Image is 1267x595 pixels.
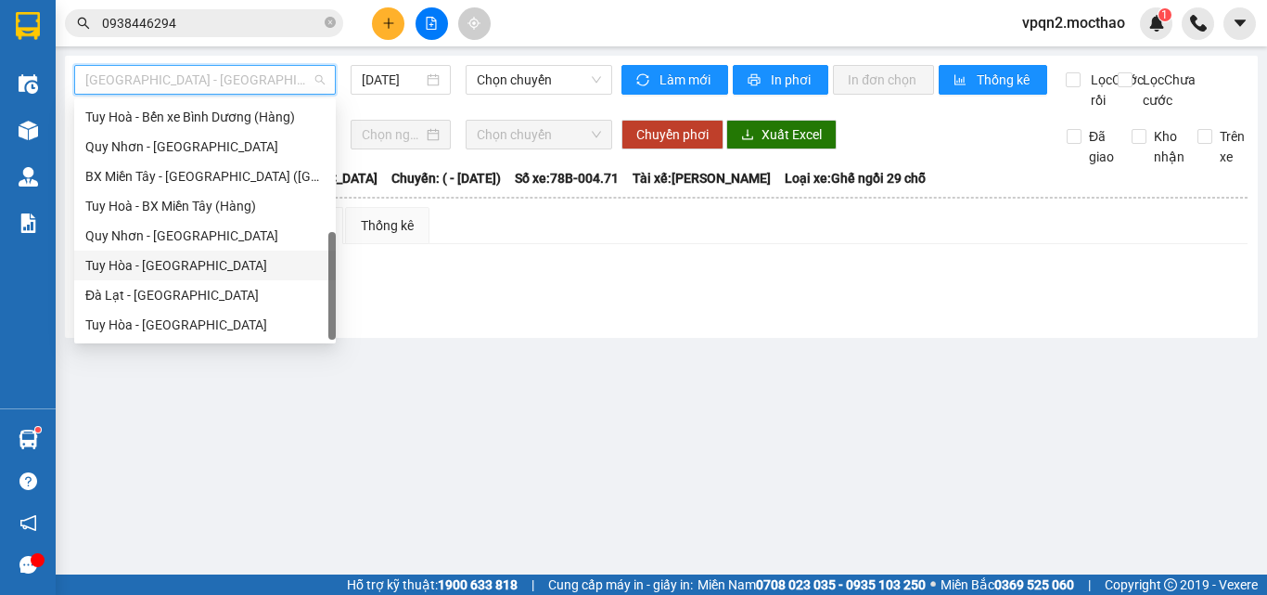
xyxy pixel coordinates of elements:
span: Loại xe: Ghế ngồi 29 chỗ [785,168,926,188]
div: [GEOGRAPHIC_DATA] [159,16,347,58]
img: solution-icon [19,213,38,233]
input: 15/08/2025 [362,70,423,90]
div: Quy Nhơn - Đà Lạt [74,132,336,162]
span: notification [19,514,37,532]
div: Tuy Hòa - [GEOGRAPHIC_DATA] [85,255,325,276]
div: Đà Lạt - Tuy Hòa [74,280,336,310]
span: Trên xe [1212,126,1252,167]
button: aim [458,7,491,40]
span: Sài Gòn - Tuy Hòa [85,66,325,94]
span: caret-down [1232,15,1248,32]
button: syncLàm mới [621,65,728,95]
span: Lọc Cước rồi [1083,70,1146,110]
span: Chọn chuyến [477,66,601,94]
div: BX Miền Tây - [GEOGRAPHIC_DATA] ([GEOGRAPHIC_DATA]) [85,166,325,187]
div: Thống kê [361,215,414,236]
span: copyright [1164,578,1177,591]
div: 0971778579 [16,60,146,86]
span: In phơi [771,70,813,90]
span: Số xe: 78B-004.71 [515,168,619,188]
div: Quy Nhơn - [GEOGRAPHIC_DATA] [85,226,325,246]
button: In đơn chọn [833,65,934,95]
button: Chuyển phơi [621,120,723,149]
img: logo-vxr [16,12,40,40]
span: close-circle [325,15,336,32]
button: caret-down [1223,7,1256,40]
span: vpqn2.mocthao [1007,11,1140,34]
strong: 0369 525 060 [994,577,1074,592]
span: | [531,575,534,595]
span: Miền Nam [697,575,926,595]
img: icon-new-feature [1148,15,1165,32]
span: Thống kê [977,70,1032,90]
strong: 0708 023 035 - 0935 103 250 [756,577,926,592]
img: warehouse-icon [19,430,38,449]
span: message [19,556,37,574]
div: HIÊN [159,58,347,80]
span: close-circle [325,17,336,28]
span: Miền Bắc [941,575,1074,595]
span: Chuyến: ( - [DATE]) [391,168,501,188]
span: Chọn chuyến [477,121,601,149]
div: CHÂU [16,38,146,60]
div: Tuy Hoà - BX Miền Tây (Hàng) [85,196,325,216]
span: 1 [1161,8,1168,21]
button: bar-chartThống kê [939,65,1047,95]
div: Quy Nhơn [16,16,146,38]
div: BX Miền Tây - Tuy Hoà (Hàng) [74,162,336,191]
span: Đã giao [1081,126,1121,167]
img: phone-icon [1190,15,1207,32]
button: plus [372,7,404,40]
span: search [77,17,90,30]
span: Lọc Chưa cước [1135,70,1198,110]
span: Hỗ trợ kỹ thuật: [347,575,518,595]
img: warehouse-icon [19,74,38,94]
span: Nhận: [159,16,203,35]
div: Tuy Hòa - Quy Nhơn [74,251,336,280]
span: question-circle [19,472,37,490]
span: Gửi: [16,18,45,37]
span: bar-chart [953,73,969,88]
button: downloadXuất Excel [726,120,837,149]
span: aim [467,17,480,30]
div: Tuy Hòa - La Hai [74,310,336,340]
div: 0984079342 [159,80,347,106]
div: Quy Nhơn - Tuy Hòa [74,221,336,251]
span: Cung cấp máy in - giấy in: [548,575,693,595]
div: Tuy Hòa - [GEOGRAPHIC_DATA] [85,315,325,335]
sup: 1 [1158,8,1171,21]
span: ⚪️ [930,581,936,589]
sup: 1 [35,427,41,433]
div: Quy Nhơn - [GEOGRAPHIC_DATA] [85,136,325,157]
span: Tài xế: [PERSON_NAME] [633,168,771,188]
span: | [1088,575,1091,595]
div: Tuy Hoà - Bến xe Bình Dương (Hàng) [85,107,325,127]
button: printerIn phơi [733,65,828,95]
div: Tuy Hoà - BX Miền Tây (Hàng) [74,191,336,221]
span: sync [636,73,652,88]
img: warehouse-icon [19,121,38,140]
img: warehouse-icon [19,167,38,187]
input: Chọn ngày [362,124,423,145]
strong: 1900 633 818 [438,577,518,592]
span: file-add [425,17,438,30]
button: file-add [416,7,448,40]
div: Tuy Hoà - Bến xe Bình Dương (Hàng) [74,102,336,132]
span: plus [382,17,395,30]
span: Làm mới [659,70,713,90]
span: printer [748,73,763,88]
div: T [159,106,347,128]
input: Tìm tên, số ĐT hoặc mã đơn [102,13,321,33]
span: Kho nhận [1146,126,1192,167]
div: Đà Lạt - [GEOGRAPHIC_DATA] [85,285,325,305]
